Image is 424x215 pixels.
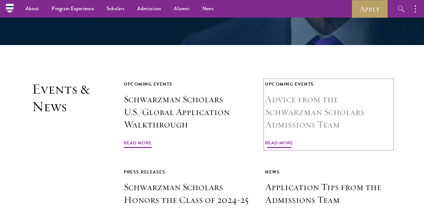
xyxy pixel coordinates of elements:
[265,168,392,176] div: News
[265,93,392,131] h3: Advice from the Schwarzman Scholars Admissions Team
[124,139,152,149] span: Read More
[265,139,293,149] span: Read More
[265,80,392,149] a: Upcoming Events Advice from the Schwarzman Scholars Admissions Team Read More
[124,181,251,206] h3: Schwarzman Scholars Honors the Class of 2024-25
[265,181,392,206] h3: Application Tips from the Admissions Team
[265,80,392,88] div: Upcoming Events
[124,80,251,149] a: Upcoming Events Schwarzman Scholars U.S./Global Application Walkthrough Read More
[124,80,251,88] div: Upcoming Events
[124,93,251,131] h3: Schwarzman Scholars U.S./Global Application Walkthrough
[124,168,251,176] div: Press Releases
